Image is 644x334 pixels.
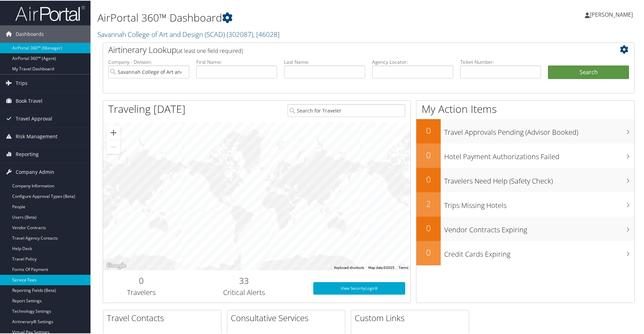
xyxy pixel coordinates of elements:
[253,29,280,38] span: , [ 46028 ]
[108,58,189,65] label: Company - Division:
[15,5,85,21] img: airportal-logo.png
[416,167,634,192] a: 0Travelers Need Help (Safety Check)
[185,287,303,297] h3: Critical Alerts
[416,173,441,185] h2: 0
[97,29,280,38] a: Savannah College of Art and Design (SCAD)
[107,139,120,153] button: Zoom out
[16,145,39,162] span: Reporting
[416,143,634,167] a: 0Hotel Payment Authorizations Failed
[313,281,405,294] a: View SecurityLogic®
[288,103,405,116] input: Search for Traveler
[107,125,120,139] button: Zoom in
[416,124,441,136] h2: 0
[108,101,186,116] h1: Traveling [DATE]
[416,222,441,233] h2: 0
[416,216,634,240] a: 0Vendor Contracts Expiring
[444,148,634,161] h3: Hotel Payment Authorizations Failed
[444,172,634,185] h3: Travelers Need Help (Safety Check)
[16,163,54,180] span: Company Admin
[548,65,629,79] button: Search
[108,287,175,297] h3: Travelers
[416,197,441,209] h2: 2
[107,311,221,323] h2: Travel Contacts
[16,74,28,91] span: Trips
[590,10,633,18] span: [PERSON_NAME]
[16,92,42,109] span: Book Travel
[16,127,57,145] span: Risk Management
[334,265,364,270] button: Keyboard shortcuts
[444,123,634,137] h3: Travel Approvals Pending (Advisor Booked)
[108,43,585,55] h2: Airtinerary Lookup
[416,240,634,265] a: 0Credit Cards Expiring
[105,261,128,270] a: Open this area in Google Maps (opens a new window)
[585,3,640,24] a: [PERSON_NAME]
[368,265,394,269] span: Map data ©2025
[444,245,634,258] h3: Credit Cards Expiring
[444,196,634,210] h3: Trips Missing Hotels
[176,46,243,54] span: (at least one field required)
[355,311,469,323] h2: Custom Links
[105,261,128,270] img: Google
[416,148,441,160] h2: 0
[185,274,303,286] h2: 33
[16,25,44,42] span: Dashboards
[416,118,634,143] a: 0Travel Approvals Pending (Advisor Booked)
[460,58,541,65] label: Ticket Number:
[16,109,52,127] span: Travel Approval
[231,311,345,323] h2: Consultative Services
[416,192,634,216] a: 2Trips Missing Hotels
[196,58,277,65] label: First Name:
[416,101,634,116] h1: My Action Items
[416,246,441,258] h2: 0
[399,265,408,269] a: Terms (opens in new tab)
[284,58,365,65] label: Last Name:
[227,29,253,38] span: ( 302087 )
[444,221,634,234] h3: Vendor Contracts Expiring
[108,274,175,286] h2: 0
[97,10,459,24] h1: AirPortal 360™ Dashboard
[372,58,453,65] label: Agency Locator:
